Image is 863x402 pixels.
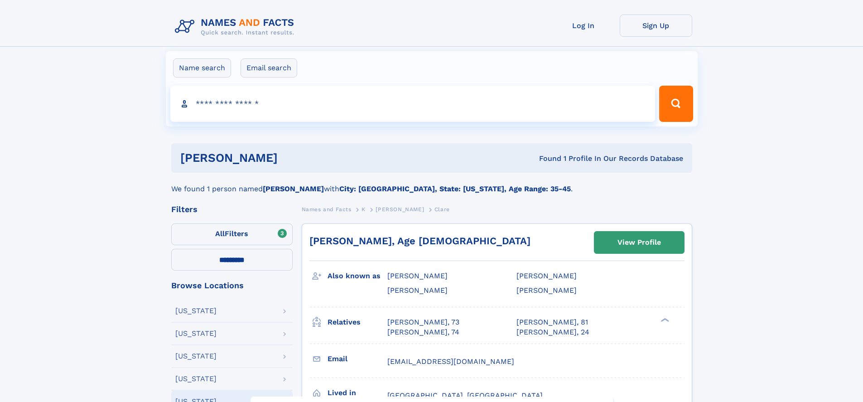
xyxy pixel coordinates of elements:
[328,351,387,367] h3: Email
[362,203,366,215] a: K
[171,15,302,39] img: Logo Names and Facts
[215,229,225,238] span: All
[175,307,217,315] div: [US_STATE]
[241,58,297,77] label: Email search
[328,315,387,330] h3: Relatives
[173,58,231,77] label: Name search
[175,330,217,337] div: [US_STATE]
[175,375,217,383] div: [US_STATE]
[387,327,459,337] a: [PERSON_NAME], 74
[516,327,589,337] a: [PERSON_NAME], 24
[171,173,692,194] div: We found 1 person named with .
[170,86,656,122] input: search input
[516,271,577,280] span: [PERSON_NAME]
[387,317,459,327] a: [PERSON_NAME], 73
[659,86,693,122] button: Search Button
[387,391,543,400] span: [GEOGRAPHIC_DATA], [GEOGRAPHIC_DATA]
[659,317,670,323] div: ❯
[302,203,352,215] a: Names and Facts
[171,281,293,290] div: Browse Locations
[408,154,683,164] div: Found 1 Profile In Our Records Database
[328,385,387,401] h3: Lived in
[171,205,293,213] div: Filters
[434,206,450,213] span: Clare
[376,206,424,213] span: [PERSON_NAME]
[387,286,448,295] span: [PERSON_NAME]
[309,235,530,247] a: [PERSON_NAME], Age [DEMOGRAPHIC_DATA]
[339,184,571,193] b: City: [GEOGRAPHIC_DATA], State: [US_STATE], Age Range: 35-45
[175,353,217,360] div: [US_STATE]
[617,232,661,253] div: View Profile
[263,184,324,193] b: [PERSON_NAME]
[180,152,409,164] h1: [PERSON_NAME]
[328,268,387,284] h3: Also known as
[387,357,514,366] span: [EMAIL_ADDRESS][DOMAIN_NAME]
[547,15,620,37] a: Log In
[362,206,366,213] span: K
[620,15,692,37] a: Sign Up
[516,317,588,327] a: [PERSON_NAME], 81
[171,223,293,245] label: Filters
[387,271,448,280] span: [PERSON_NAME]
[376,203,424,215] a: [PERSON_NAME]
[516,286,577,295] span: [PERSON_NAME]
[594,232,684,253] a: View Profile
